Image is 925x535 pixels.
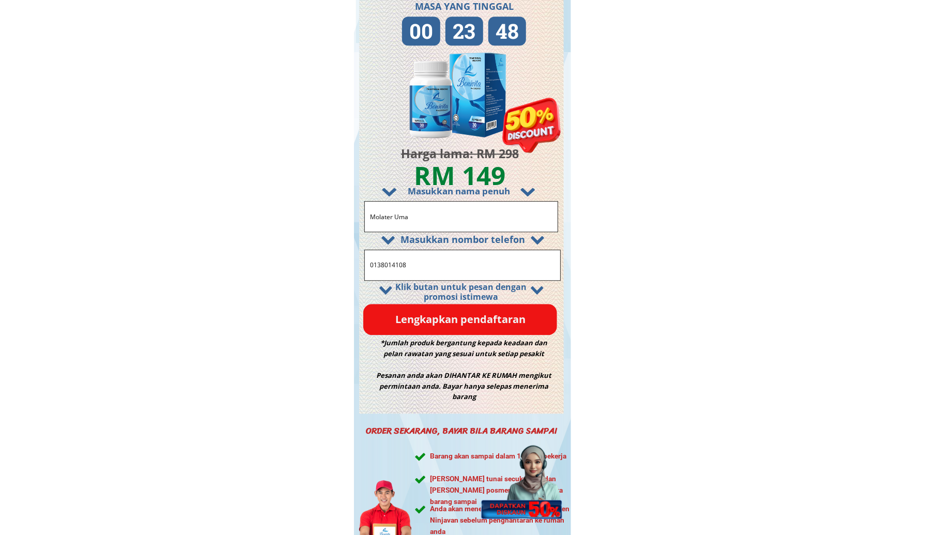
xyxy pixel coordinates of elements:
input: Nombor telefon [367,250,557,280]
h3: *Jumlah produk bergantung kepada keadaan dan pelan rawatan yang sesuai untuk setiap pesakit Pesan... [372,338,556,402]
h3: [PERSON_NAME] tunai secukupnya dan [PERSON_NAME] posmen Ninjavan ketika barang sampai​ [430,473,572,519]
h3: Barang akan sampai dalam 1-3 hari bekerja [430,451,572,473]
div: ORDER SEKARANG, BAYAR BILA BARANG SAMPAI [358,424,566,452]
h3: Masukkan nama penuh [370,184,548,198]
h3: Harga lama: RM 298 [375,144,545,163]
h3: RM 149 [384,155,536,195]
p: Lengkapkan pendaftaran [363,304,557,335]
input: Nama penuh [367,202,555,232]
